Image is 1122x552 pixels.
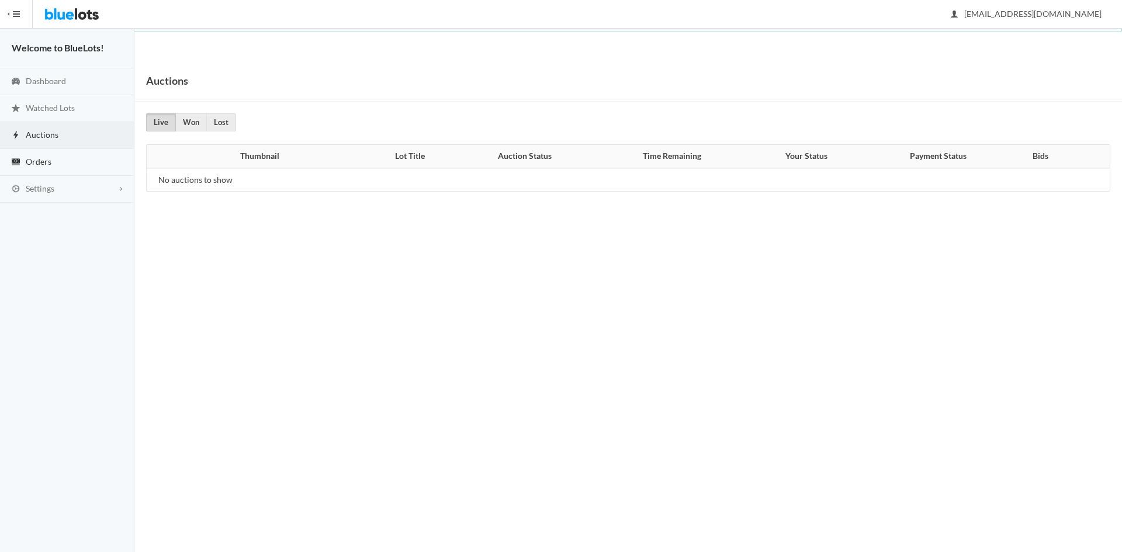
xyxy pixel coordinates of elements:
h1: Auctions [146,72,188,89]
th: Auction Status [454,145,596,168]
td: No auctions to show [147,168,366,192]
ion-icon: star [10,103,22,114]
th: Lot Title [366,145,454,168]
a: Live [146,113,176,131]
span: Orders [26,157,51,166]
th: Payment Status [864,145,1013,168]
span: [EMAIL_ADDRESS][DOMAIN_NAME] [951,9,1102,19]
a: Won [175,113,207,131]
ion-icon: person [948,9,960,20]
ion-icon: speedometer [10,77,22,88]
th: Bids [1013,145,1069,168]
strong: Welcome to BlueLots! [12,42,104,53]
ion-icon: cog [10,184,22,195]
span: Dashboard [26,76,66,86]
a: Lost [206,113,236,131]
span: Settings [26,183,54,193]
th: Your Status [749,145,864,168]
ion-icon: cash [10,157,22,168]
span: Auctions [26,130,58,140]
ion-icon: flash [10,130,22,141]
th: Thumbnail [147,145,366,168]
span: Watched Lots [26,103,75,113]
th: Time Remaining [596,145,749,168]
